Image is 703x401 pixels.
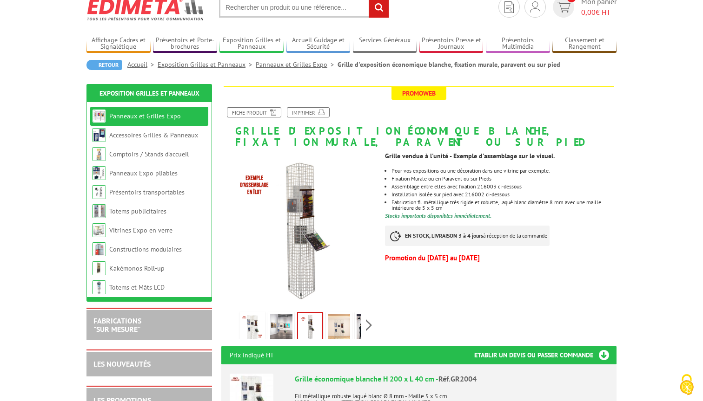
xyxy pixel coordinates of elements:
[581,7,596,17] span: 0,00
[357,314,379,343] img: gr2004_grilles_blanche_exposition.jpg
[405,232,483,239] strong: EN STOCK, LIVRAISON 3 à 4 jours
[530,1,540,13] img: devis rapide
[391,87,446,100] span: Promoweb
[92,242,106,256] img: Constructions modulaires
[221,152,378,309] img: grille_exposition_economique_blanche_fixation_murale_paravent_ou_sur_pied_exemple_de_assemblage_e...
[219,36,284,52] a: Exposition Grilles et Panneaux
[419,36,484,52] a: Présentoirs Presse et Journaux
[438,374,477,383] span: Réf.GR2004
[109,131,198,139] a: Accessoires Grilles & Panneaux
[92,109,106,123] img: Panneaux et Grilles Expo
[158,60,256,69] a: Exposition Grilles et Panneaux
[504,1,514,13] img: devis rapide
[270,314,292,343] img: gr2004_grilles_blanche_exposition_economique.jpg
[328,314,350,343] img: gr2004_grilles_blanche_exposition_economique_murale.jpg
[581,7,617,18] span: € HT
[230,346,274,364] p: Prix indiqué HT
[256,60,338,69] a: Panneaux et Grilles Expo
[385,152,555,160] strong: Grille vendue à l'unité - Exemple d'assemblage sur le visuel.
[93,359,151,369] a: LES NOUVEAUTÉS
[92,280,106,294] img: Totems et Mâts LCD
[670,369,703,401] button: Cookies (fenêtre modale)
[92,261,106,275] img: Kakémonos Roll-up
[286,36,351,52] a: Accueil Guidage et Sécurité
[227,107,281,117] a: Fiche produit
[92,147,106,161] img: Comptoirs / Stands d'accueil
[552,36,617,52] a: Classement et Rangement
[153,36,217,52] a: Présentoirs et Porte-brochures
[109,207,166,215] a: Totems publicitaires
[93,316,141,334] a: FABRICATIONS"Sur Mesure"
[241,314,264,343] img: grille_exposition_economique_blanche_fixation_murale_paravent_ou_sur_pied_gr2004.jpg
[86,60,122,70] a: Retour
[92,166,106,180] img: Panneaux Expo pliables
[86,36,151,52] a: Affichage Cadres et Signalétique
[295,374,608,384] div: Grille économique blanche H 200 x L 40 cm -
[391,168,617,174] p: Pour vos expositions ou une décoration dans une vitrine par exemple.
[109,169,178,177] a: Panneaux Expo pliables
[338,60,560,69] li: Grille d'exposition économique blanche, fixation murale, paravent ou sur pied
[486,36,550,52] a: Présentoirs Multimédia
[92,223,106,237] img: Vitrines Expo en verre
[353,36,417,52] a: Services Généraux
[391,192,617,197] li: Installation isolée sur pied avec 216002 ci-dessous
[109,226,172,234] a: Vitrines Expo en verre
[109,150,189,158] a: Comptoirs / Stands d'accueil
[92,185,106,199] img: Présentoirs transportables
[391,184,617,189] li: Assemblage entre elles avec fixation 216003 ci-dessous
[385,212,491,219] font: Stocks importants disponibles immédiatement.
[92,128,106,142] img: Accessoires Grilles & Panneaux
[109,283,165,291] a: Totems et Mâts LCD
[391,176,617,181] li: Fixation Murale ou en Paravent ou sur Pieds
[474,346,617,364] h3: Etablir un devis ou passer commande
[127,60,158,69] a: Accueil
[298,313,322,342] img: grille_exposition_economique_blanche_fixation_murale_paravent_ou_sur_pied_exemple_de_assemblage_e...
[385,226,550,246] p: à réception de la commande
[391,200,617,211] li: Fabrication fil métallique très rigide et robuste, laqué blanc diamètre 8 mm avec une maille inté...
[92,204,106,218] img: Totems publicitaires
[109,188,185,196] a: Présentoirs transportables
[99,89,199,97] a: Exposition Grilles et Panneaux
[287,107,330,117] a: Imprimer
[109,245,182,253] a: Constructions modulaires
[557,2,570,13] img: devis rapide
[675,373,698,396] img: Cookies (fenêtre modale)
[109,112,181,120] a: Panneaux et Grilles Expo
[365,317,373,333] span: Next
[385,255,617,261] p: Promotion du [DATE] au [DATE]
[109,264,165,272] a: Kakémonos Roll-up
